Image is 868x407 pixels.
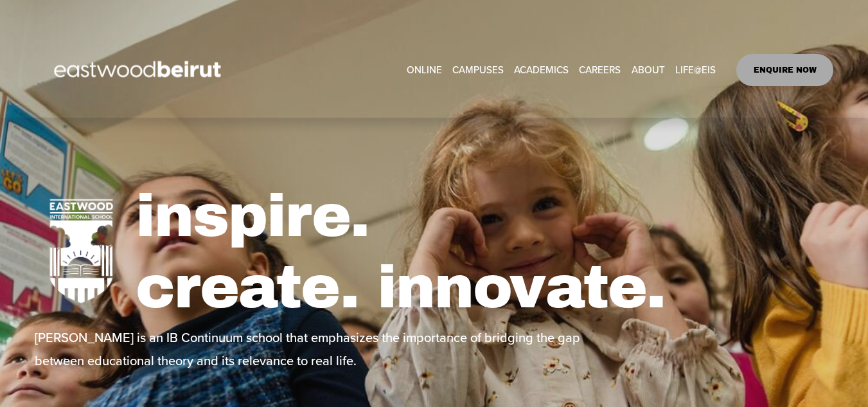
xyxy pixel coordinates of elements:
a: CAREERS [579,60,621,80]
span: LIFE@EIS [675,61,716,78]
img: EastwoodIS Global Site [35,37,244,103]
span: ABOUT [632,61,665,78]
p: [PERSON_NAME] is an IB Continuum school that emphasizes the importance of bridging the gap betwee... [35,326,598,372]
h1: inspire. create. innovate. [136,181,833,324]
a: ONLINE [407,60,442,80]
a: ENQUIRE NOW [736,54,833,86]
a: folder dropdown [632,60,665,80]
a: folder dropdown [452,60,504,80]
a: folder dropdown [675,60,716,80]
span: ACADEMICS [514,61,569,78]
span: CAMPUSES [452,61,504,78]
a: folder dropdown [514,60,569,80]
